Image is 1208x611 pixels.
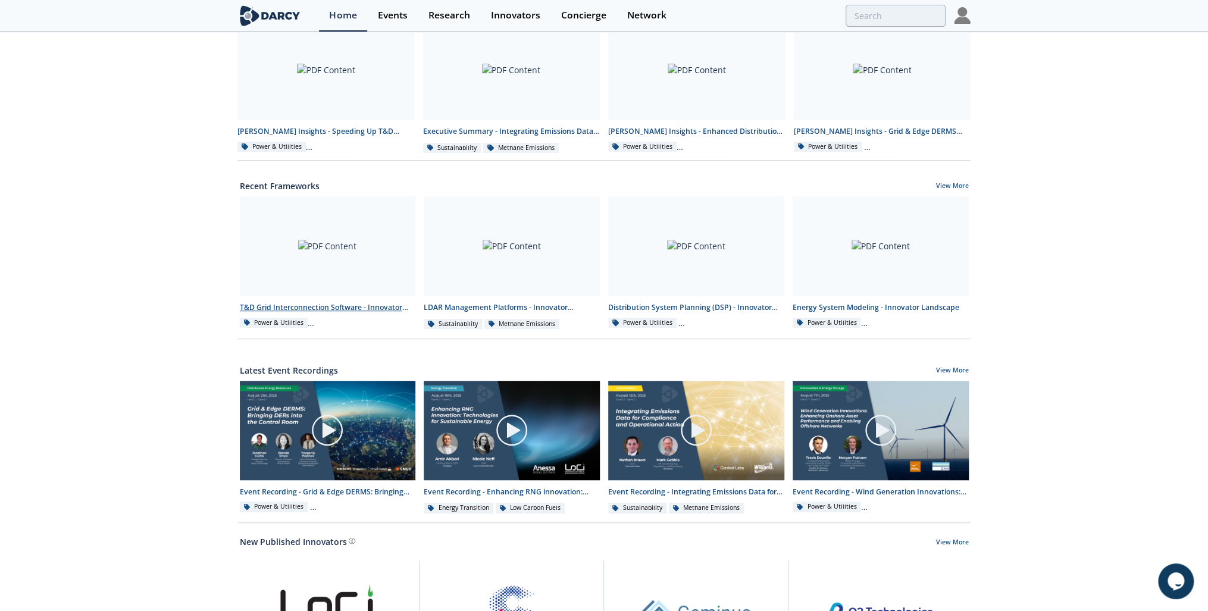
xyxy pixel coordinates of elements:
[936,366,969,377] a: View More
[483,143,559,153] div: Methane Emissions
[240,364,338,377] a: Latest Event Recordings
[423,126,600,137] div: Executive Summary - Integrating Emissions Data for Compliance and Operational Action
[490,11,540,20] div: Innovators
[240,318,308,328] div: Power & Utilities
[240,502,308,512] div: Power & Utilities
[424,503,493,513] div: Energy Transition
[794,126,971,137] div: [PERSON_NAME] Insights - Grid & Edge DERMS Integration
[793,502,861,512] div: Power & Utilities
[669,503,744,513] div: Methane Emissions
[240,302,416,313] div: T&D Grid Interconnection Software - Innovator Landscape
[608,503,666,513] div: Sustainability
[484,319,560,330] div: Methane Emissions
[788,381,973,515] a: Video Content Event Recording - Wind Generation Innovations: Enhancing Onshore Asset Performance ...
[236,196,420,330] a: PDF Content T&D Grid Interconnection Software - Innovator Landscape Power & Utilities
[680,413,713,447] img: play-chapters-gray.svg
[349,538,355,544] img: information.svg
[377,11,407,20] div: Events
[936,538,969,549] a: View More
[954,7,971,24] img: Profile
[608,126,785,137] div: [PERSON_NAME] Insights - Enhanced Distribution Grid Fault Analytics
[864,413,897,447] img: play-chapters-gray.svg
[846,5,946,27] input: Advanced Search
[608,142,677,152] div: Power & Utilities
[608,487,784,497] div: Event Recording - Integrating Emissions Data for Compliance and Operational Action
[604,196,788,330] a: PDF Content Distribution System Planning (DSP) - Innovator Landscape Power & Utilities
[424,302,600,313] div: LDAR Management Platforms - Innovator Comparison
[793,318,861,328] div: Power & Utilities
[608,302,784,313] div: Distribution System Planning (DSP) - Innovator Landscape
[788,196,973,330] a: PDF Content Energy System Modeling - Innovator Landscape Power & Utilities
[424,319,482,330] div: Sustainability
[561,11,606,20] div: Concierge
[604,20,790,154] a: PDF Content [PERSON_NAME] Insights - Enhanced Distribution Grid Fault Analytics Power & Utilities
[240,180,320,192] a: Recent Frameworks
[420,381,604,515] a: Video Content Event Recording - Enhancing RNG innovation: Technologies for Sustainable Energy Ene...
[240,487,416,497] div: Event Recording - Grid & Edge DERMS: Bringing DERs into the Control Room
[627,11,666,20] div: Network
[793,381,969,480] img: Video Content
[794,142,862,152] div: Power & Utilities
[424,381,600,480] img: Video Content
[311,413,344,447] img: play-chapters-gray.svg
[423,143,481,153] div: Sustainability
[237,5,302,26] img: logo-wide.svg
[428,11,470,20] div: Research
[496,503,565,513] div: Low Carbon Fuels
[240,381,416,480] img: Video Content
[604,381,788,515] a: Video Content Event Recording - Integrating Emissions Data for Compliance and Operational Action ...
[608,381,784,480] img: Video Content
[793,302,969,313] div: Energy System Modeling - Innovator Landscape
[936,181,969,192] a: View More
[790,20,975,154] a: PDF Content [PERSON_NAME] Insights - Grid & Edge DERMS Integration Power & Utilities
[237,142,306,152] div: Power & Utilities
[420,196,604,330] a: PDF Content LDAR Management Platforms - Innovator Comparison Sustainability Methane Emissions
[1158,563,1196,599] iframe: chat widget
[236,381,420,515] a: Video Content Event Recording - Grid & Edge DERMS: Bringing DERs into the Control Room Power & Ut...
[240,535,347,548] a: New Published Innovators
[233,20,419,154] a: PDF Content [PERSON_NAME] Insights - Speeding Up T&D Interconnection Queues with Enhanced Softwar...
[237,126,415,137] div: [PERSON_NAME] Insights - Speeding Up T&D Interconnection Queues with Enhanced Software Solutions
[793,487,969,497] div: Event Recording - Wind Generation Innovations: Enhancing Onshore Asset Performance and Enabling O...
[329,11,356,20] div: Home
[608,318,677,328] div: Power & Utilities
[495,413,528,447] img: play-chapters-gray.svg
[419,20,605,154] a: PDF Content Executive Summary - Integrating Emissions Data for Compliance and Operational Action ...
[424,487,600,497] div: Event Recording - Enhancing RNG innovation: Technologies for Sustainable Energy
